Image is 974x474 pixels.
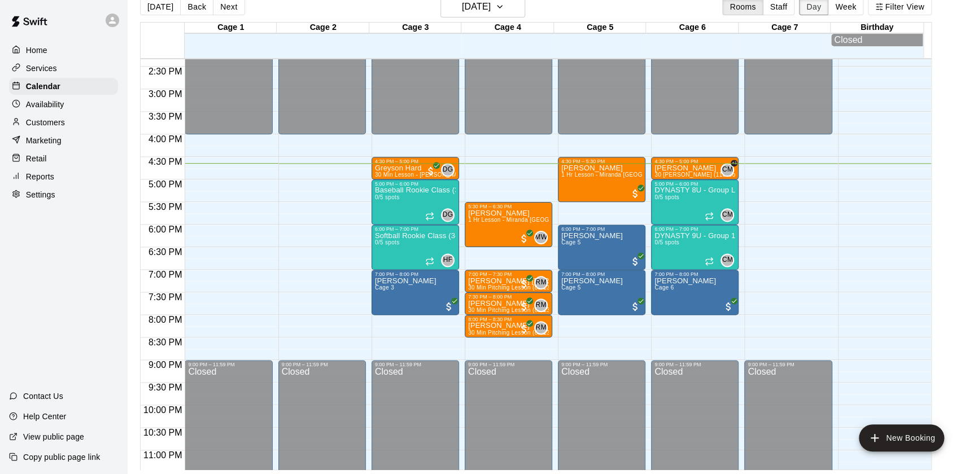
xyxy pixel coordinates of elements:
[9,96,118,113] a: Availability
[9,132,118,149] div: Marketing
[443,254,453,266] span: HF
[539,276,548,289] span: Reid Morgan
[630,188,641,199] span: All customers have paid
[468,317,549,322] div: 8:00 PM – 8:30 PM
[443,301,455,312] span: All customers have paid
[425,257,434,266] span: Recurring event
[748,362,828,367] div: 9:00 PM – 11:59 PM
[443,164,453,175] span: DG
[518,323,530,335] span: All customers have paid
[722,209,733,221] span: CM
[725,163,734,177] span: Carson Maxwell & 1 other
[468,307,610,313] span: 30 Min Pitching Lesson (8u-13u) - [PERSON_NAME]
[277,23,369,33] div: Cage 2
[654,239,679,245] span: 0/5 spots filled
[651,225,739,270] div: 6:00 PM – 7:00 PM: DYNASTY 9U - Group 1 Lesson
[539,299,548,312] span: Reid Morgan
[465,315,552,337] div: 8:00 PM – 8:30 PM: Dimitri Leidensdorf
[445,208,455,222] span: Diego Gutierrez
[26,135,62,146] p: Marketing
[561,271,642,277] div: 7:00 PM – 8:00 PM
[26,45,47,56] p: Home
[372,157,459,179] div: 4:30 PM – 5:00 PM: Greyson Hard
[654,226,735,232] div: 6:00 PM – 7:00 PM
[146,315,185,324] span: 8:00 PM
[146,270,185,279] span: 7:00 PM
[535,300,546,311] span: RM
[9,60,118,77] a: Services
[9,42,118,59] a: Home
[534,299,548,312] div: Reid Morgan
[369,23,461,33] div: Cage 3
[468,284,610,291] span: 30 Min Pitching Lesson (8u-13u) - [PERSON_NAME]
[372,225,459,270] div: 6:00 PM – 7:00 PM: Softball Rookie Class (3-5)
[535,322,546,333] span: RM
[26,63,57,74] p: Services
[539,231,548,244] span: Miranda Waterloo
[9,186,118,203] a: Settings
[723,301,734,312] span: All customers have paid
[188,362,269,367] div: 9:00 PM – 11:59 PM
[9,168,118,185] a: Reports
[535,232,547,243] span: MW
[654,362,735,367] div: 9:00 PM – 11:59 PM
[375,239,400,245] span: 0/5 spots filled
[705,212,714,221] span: Recurring event
[651,179,739,225] div: 5:00 PM – 6:00 PM: DYNASTY 8U - Group Lesson
[630,301,641,312] span: All customers have paid
[630,256,641,267] span: All customers have paid
[731,160,737,166] span: +1
[561,239,580,245] span: Cage 5
[141,428,185,437] span: 10:30 PM
[465,292,552,315] div: 7:30 PM – 8:00 PM: Pryce Boozer
[141,405,185,415] span: 10:00 PM
[859,424,944,451] button: add
[26,99,64,110] p: Availability
[441,208,455,222] div: Diego Gutierrez
[561,159,642,164] div: 4:30 PM – 5:30 PM
[26,171,54,182] p: Reports
[705,257,714,266] span: Recurring event
[518,301,530,312] span: All customers have paid
[651,270,739,315] div: 7:00 PM – 8:00 PM: Ray Grayson
[539,321,548,335] span: Reid Morgan
[146,247,185,257] span: 6:30 PM
[654,194,679,200] span: 0/5 spots filled
[720,163,734,177] div: Carson Maxwell
[375,226,456,232] div: 6:00 PM – 7:00 PM
[146,337,185,347] span: 8:30 PM
[722,254,733,266] span: CM
[146,67,185,76] span: 2:30 PM
[425,212,434,221] span: Recurring event
[441,163,455,177] div: Diego Gutierrez
[465,270,552,292] div: 7:00 PM – 7:30 PM: Nash Manning
[9,150,118,167] a: Retail
[375,172,469,178] span: 30 Min Lesson - [PERSON_NAME]
[146,134,185,144] span: 4:00 PM
[26,189,55,200] p: Settings
[554,23,646,33] div: Cage 5
[375,194,400,200] span: 0/5 spots filled
[26,81,60,92] p: Calendar
[375,159,456,164] div: 4:30 PM – 5:00 PM
[739,23,831,33] div: Cage 7
[654,172,805,178] span: 30 [PERSON_NAME] (11u-College) - [PERSON_NAME]
[561,284,580,291] span: Cage 5
[558,157,645,202] div: 4:30 PM – 5:30 PM: 1 Hr Lesson - Miranda Waterloo
[375,181,456,187] div: 5:00 PM – 6:00 PM
[468,362,549,367] div: 9:00 PM – 11:59 PM
[468,217,592,223] span: 1 Hr Lesson - Miranda [GEOGRAPHIC_DATA]
[425,165,436,177] span: All customers have paid
[23,390,63,402] p: Contact Us
[9,78,118,95] a: Calendar
[561,362,642,367] div: 9:00 PM – 11:59 PM
[518,233,530,244] span: All customers have paid
[9,114,118,131] div: Customers
[654,181,735,187] div: 5:00 PM – 6:00 PM
[375,271,456,277] div: 7:00 PM – 8:00 PM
